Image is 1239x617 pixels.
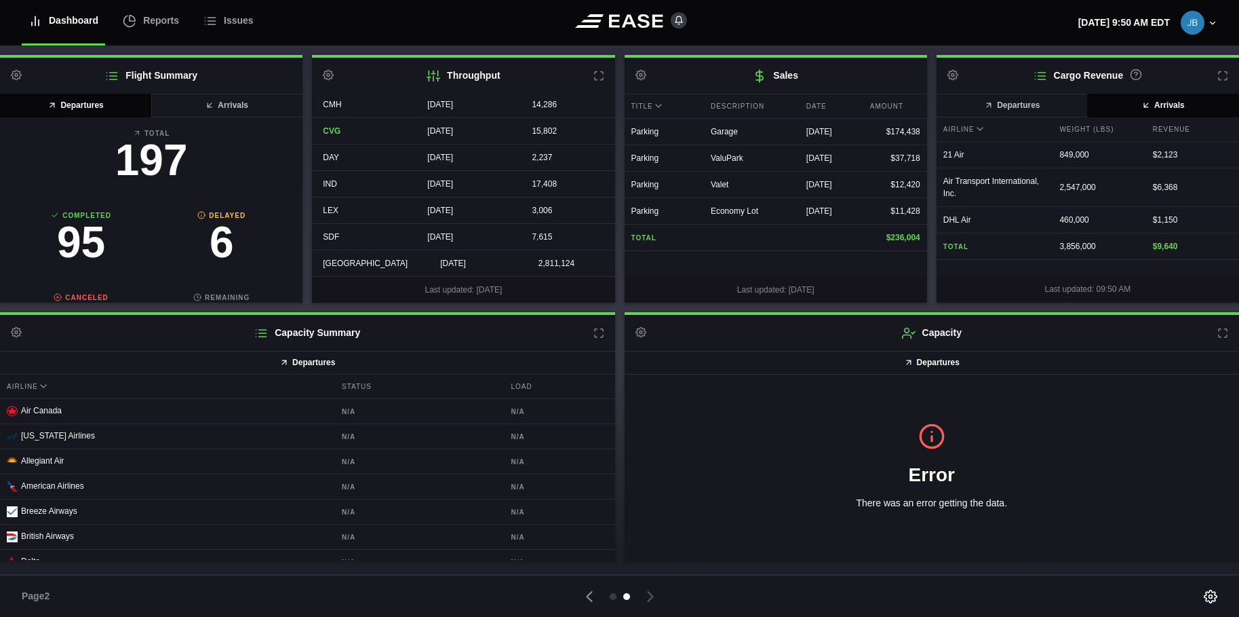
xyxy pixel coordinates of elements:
[342,557,494,567] b: N/A
[21,506,77,516] span: Breeze Airways
[937,94,1088,117] button: Departures
[521,171,614,197] div: 17,408
[704,94,800,118] div: Description
[631,126,697,138] div: Parking
[511,457,608,467] b: N/A
[806,152,857,164] div: [DATE]
[416,118,510,144] div: [DATE]
[528,250,615,276] div: 2,811,124
[511,482,608,492] b: N/A
[11,210,151,221] b: Completed
[342,482,494,492] b: N/A
[1153,214,1232,226] div: $ 1,150
[21,456,64,466] span: Allegiant Air
[342,432,494,442] b: N/A
[22,589,56,603] span: Page 2
[21,406,62,415] span: Air Canada
[631,233,697,243] b: Total
[711,126,793,138] div: Garage
[1146,117,1239,141] div: Revenue
[711,205,793,217] div: Economy Lot
[342,532,494,542] b: N/A
[323,126,340,136] span: CVG
[863,94,927,118] div: Amount
[800,94,863,118] div: Date
[625,277,927,303] div: Last updated: [DATE]
[11,210,151,271] a: Completed95
[625,94,704,118] div: Title
[1053,207,1145,233] div: 460,000
[521,145,614,170] div: 2,237
[646,496,1218,510] p: There was an error getting the data.
[151,293,292,303] b: Remaining
[312,277,614,303] div: Last updated: [DATE]
[11,128,292,138] b: Total
[312,58,614,94] h2: Throughput
[870,179,920,191] div: $12,420
[151,210,292,221] b: Delayed
[937,168,1053,206] div: Air Transport International, Inc.
[1153,149,1232,161] div: $ 2,123
[937,117,1053,141] div: Airline
[416,171,510,197] div: [DATE]
[943,242,1046,252] b: Total
[1078,16,1170,30] p: [DATE] 9:50 AM EDT
[312,198,406,223] div: LEX
[11,138,292,182] h3: 197
[631,205,697,217] div: Parking
[312,224,406,250] div: SDF
[870,231,920,244] div: $236,004
[151,221,292,264] h3: 6
[151,210,292,271] a: Delayed6
[342,407,494,417] b: N/A
[870,126,920,138] div: $174,438
[151,293,292,353] a: Remaining95
[937,207,1053,233] div: DHL Air
[511,407,608,417] b: N/A
[521,118,614,144] div: 15,802
[1053,142,1145,168] div: 849,000
[646,461,1218,489] h1: Error
[711,152,793,164] div: ValuPark
[11,293,151,303] b: Canceled
[416,224,510,250] div: [DATE]
[1053,174,1145,200] div: 2,547,000
[511,557,608,567] b: N/A
[521,224,614,250] div: 7,615
[342,507,494,517] b: N/A
[1053,117,1145,141] div: Weight (lbs)
[711,179,793,191] div: Valet
[416,92,510,117] div: [DATE]
[416,145,510,170] div: [DATE]
[511,532,608,542] b: N/A
[806,126,857,138] div: [DATE]
[631,179,697,191] div: Parking
[870,205,920,217] div: $11,428
[11,221,151,264] h3: 95
[151,94,302,117] button: Arrivals
[21,557,40,566] span: Delta
[11,293,151,353] a: Canceled1
[21,431,95,441] span: [US_STATE] Airlines
[505,375,615,398] div: Load
[312,171,406,197] div: IND
[21,531,74,541] span: British Airways
[806,205,857,217] div: [DATE]
[11,128,292,189] a: Total197
[1153,181,1232,193] div: $ 6,368
[335,375,501,398] div: Status
[521,92,614,117] div: 14,286
[511,432,608,442] b: N/A
[312,250,418,276] div: [GEOGRAPHIC_DATA]
[342,457,494,467] b: N/A
[806,179,857,191] div: [DATE]
[625,58,927,94] h2: Sales
[631,152,697,164] div: Parking
[870,152,920,164] div: $37,718
[1181,11,1204,35] img: 74ad5be311c8ae5b007de99f4e979312
[312,145,406,170] div: DAY
[937,142,1053,168] div: 21 Air
[21,481,84,491] span: American Airlines
[1087,94,1239,117] button: Arrivals
[511,507,608,517] b: N/A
